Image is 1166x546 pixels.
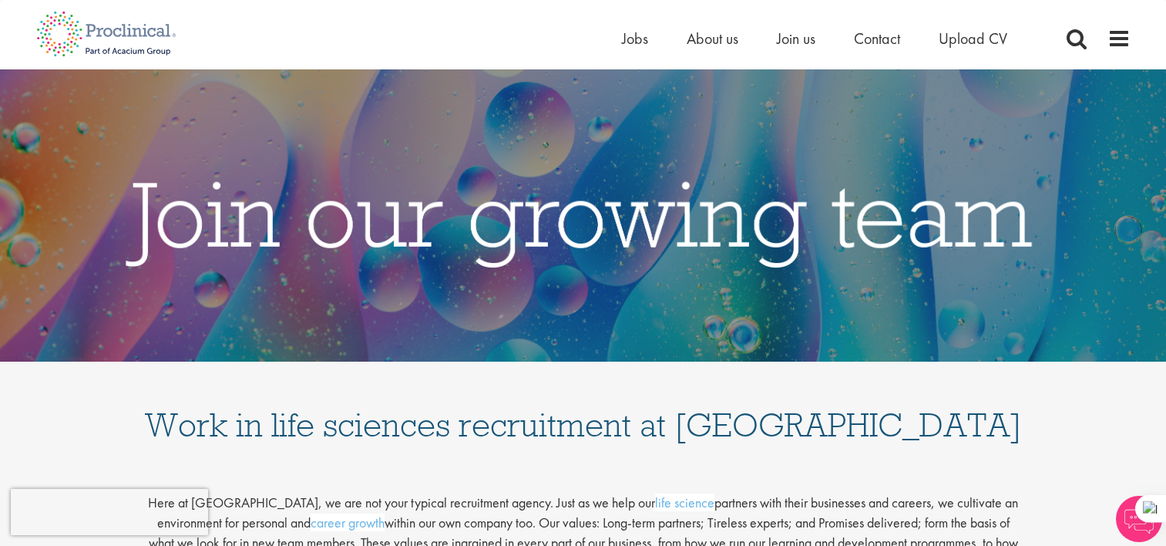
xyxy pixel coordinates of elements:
[1116,496,1162,542] img: Chatbot
[777,29,815,49] a: Join us
[311,514,385,531] a: career growth
[622,29,648,49] a: Jobs
[11,489,208,535] iframe: reCAPTCHA
[655,494,714,511] a: life science
[687,29,738,49] a: About us
[854,29,900,49] a: Contact
[939,29,1007,49] a: Upload CV
[144,377,1023,442] h1: Work in life sciences recruitment at [GEOGRAPHIC_DATA]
